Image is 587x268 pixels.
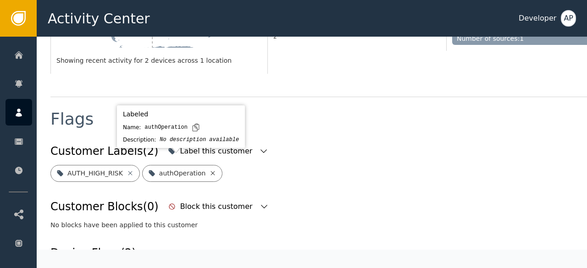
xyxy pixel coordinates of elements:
[273,33,346,41] div: 2
[123,123,141,131] div: Name:
[50,143,158,159] div: Customer Labels (2)
[180,201,255,212] div: Block this customer
[48,8,150,29] span: Activity Center
[180,146,255,157] div: Label this customer
[67,169,123,178] div: AUTH_HIGH_RISK
[123,109,239,119] div: Labeled
[50,198,159,215] div: Customer Blocks (0)
[50,111,94,127] div: Flags
[144,123,188,131] div: authOperation
[159,169,206,178] div: authOperation
[50,245,297,261] div: Device Flags (2)
[519,13,556,24] div: Developer
[166,197,271,217] button: Block this customer
[160,136,239,144] div: No description available
[561,10,576,27] button: AP
[123,136,156,144] div: Description:
[166,141,271,161] button: Label this customer
[56,56,262,66] div: Showing recent activity for 2 devices across 1 location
